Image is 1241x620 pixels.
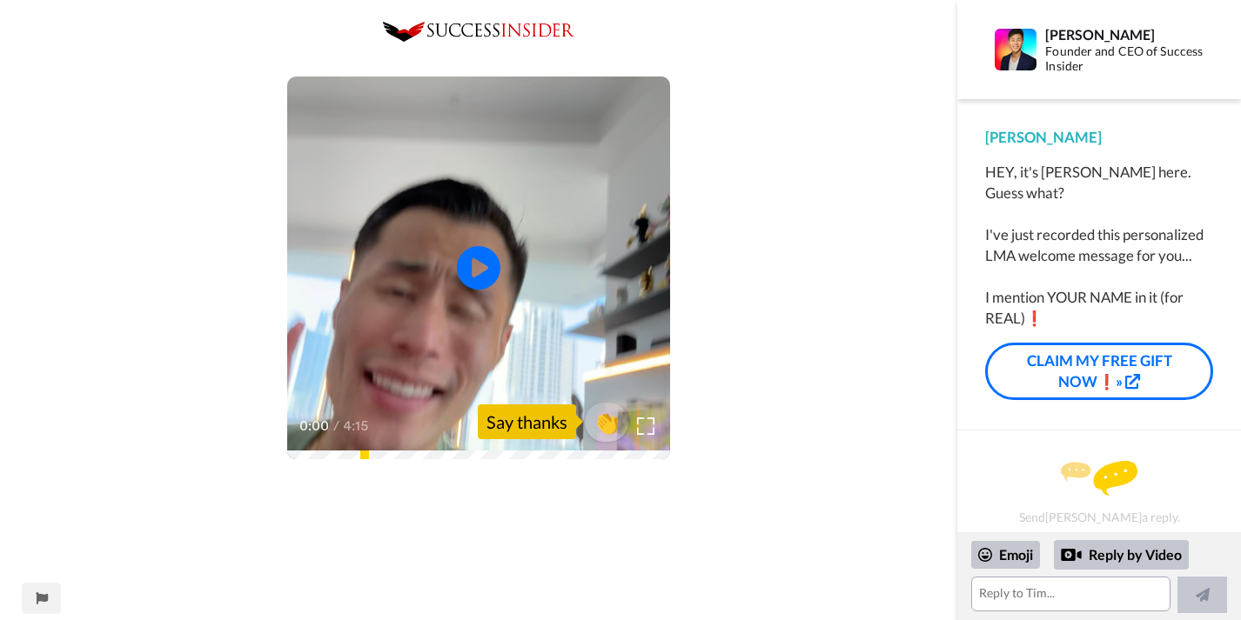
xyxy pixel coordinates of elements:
[1054,540,1189,570] div: Reply by Video
[985,127,1213,148] div: [PERSON_NAME]
[299,416,330,437] span: 0:00
[1061,544,1082,565] div: Reply by Video
[985,343,1213,401] a: CLAIM MY FREE GIFT NOW❗»
[343,416,373,437] span: 4:15
[637,417,654,435] img: Full screen
[985,162,1213,329] div: HEY, it's [PERSON_NAME] here. Guess what? I've just recorded this personalized LMA welcome messag...
[981,461,1218,524] div: Send [PERSON_NAME] a reply.
[585,403,628,442] button: 👏
[478,404,576,439] div: Say thanks
[1061,461,1137,496] img: message.svg
[1045,26,1212,43] div: [PERSON_NAME]
[585,408,628,436] span: 👏
[995,29,1036,70] img: Profile Image
[971,541,1040,569] div: Emoji
[1045,44,1212,74] div: Founder and CEO of Success Insider
[333,416,339,437] span: /
[383,22,574,42] img: 0c8b3de2-5a68-4eb7-92e8-72f868773395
